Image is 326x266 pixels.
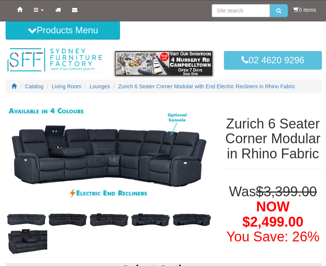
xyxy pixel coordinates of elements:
[223,183,320,243] h1: Was
[255,183,315,199] del: $3,399.00
[89,83,110,89] a: Lounges
[223,116,320,161] h1: Zurich 6 Seater Corner Modular in Rhino Fabric
[25,83,43,89] a: Catalog
[223,51,320,69] a: 02 4620 9296
[114,51,212,75] img: showroom.gif
[6,21,119,39] button: Products Menu
[211,4,269,17] input: Site search
[292,6,315,14] li: 0 items
[225,228,318,243] font: You Save: 26%
[52,83,81,89] a: Living Room
[6,47,103,72] img: Sydney Furniture Factory
[118,83,294,89] a: Zurich 6 Seater Corner Modular with End Electric Recliners in Rhino Fabric
[241,198,302,228] span: NOW $2,499.00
